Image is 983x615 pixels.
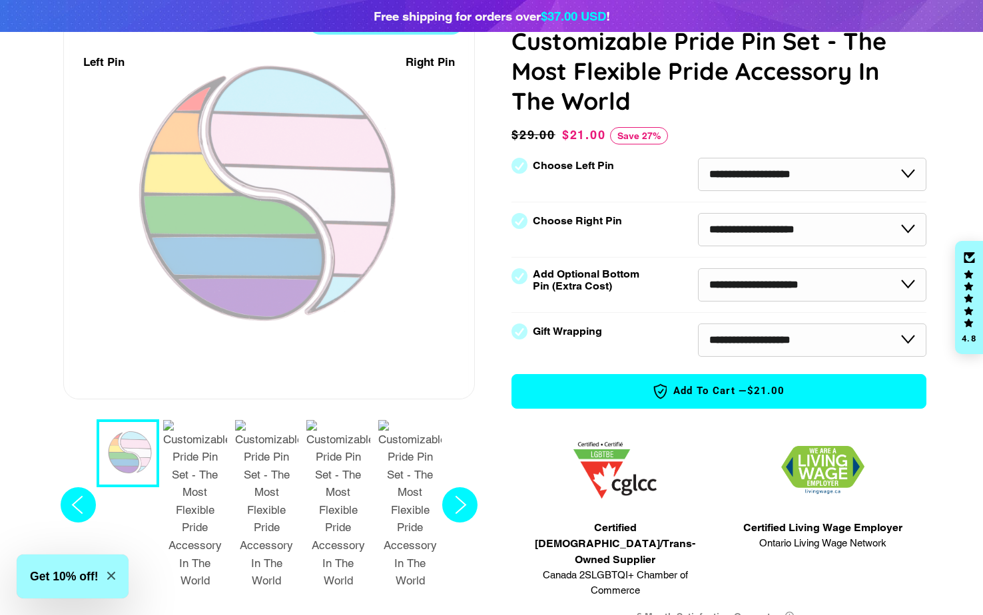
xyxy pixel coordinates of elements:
span: Certified [DEMOGRAPHIC_DATA]/Trans-Owned Supplier [518,520,713,568]
span: $29.00 [511,126,559,144]
label: Add Optional Bottom Pin (Extra Cost) [533,268,645,292]
span: $21.00 [747,384,785,398]
div: Click to open Judge.me floating reviews tab [955,241,983,354]
h1: Customizable Pride Pin Set - The Most Flexible Pride Accessory In The World [511,26,926,116]
span: $37.00 USD [541,9,606,23]
div: Right Pin [406,53,455,71]
button: Next slide [438,419,482,596]
span: Save 27% [610,127,668,144]
button: 2 / 7 [159,419,231,596]
span: Add to Cart — [532,383,906,400]
img: Customizable Pride Pin Set - The Most Flexible Pride Accessory In The World [306,420,370,590]
img: Customizable Pride Pin Set - The Most Flexible Pride Accessory In The World [163,420,227,590]
span: Ontario Living Wage Network [743,536,902,551]
button: Previous slide [57,419,100,596]
span: Canada 2SLGBTQI+ Chamber of Commerce [518,568,713,598]
span: $21.00 [562,128,606,142]
img: Customizable Pride Pin Set - The Most Flexible Pride Accessory In The World [235,420,299,590]
img: 1706832627.png [781,446,864,495]
img: Customizable Pride Pin Set - The Most Flexible Pride Accessory In The World [378,420,442,590]
span: Certified Living Wage Employer [743,520,902,536]
button: 4 / 7 [302,419,374,596]
img: 1705457225.png [573,442,657,499]
label: Choose Right Pin [533,215,622,227]
div: 4.8 [961,334,977,343]
button: 5 / 7 [374,419,446,596]
button: 1 / 7 [97,419,159,487]
button: 3 / 7 [231,419,303,596]
button: Add to Cart —$21.00 [511,374,926,409]
label: Gift Wrapping [533,325,602,337]
label: Choose Left Pin [533,160,614,172]
div: Free shipping for orders over ! [374,7,610,25]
